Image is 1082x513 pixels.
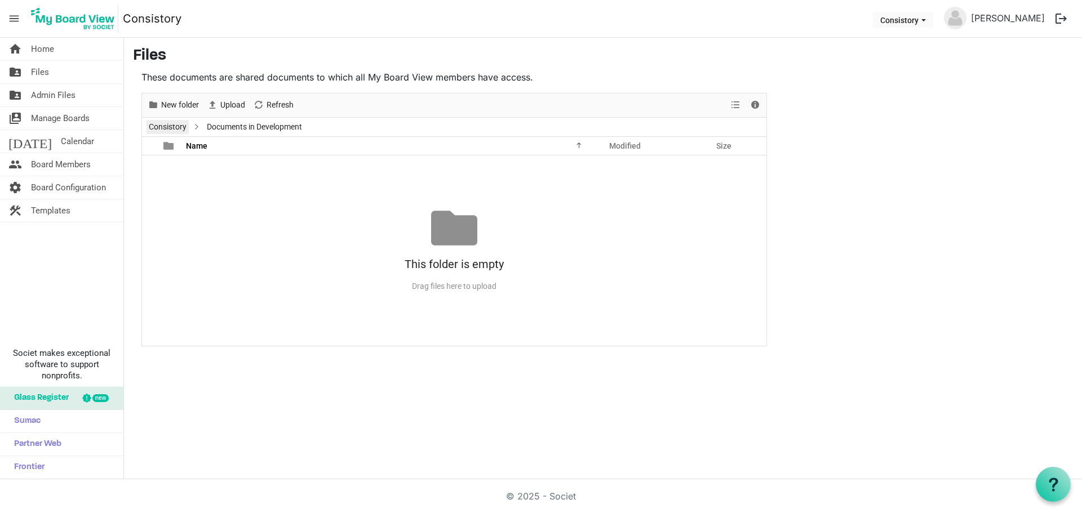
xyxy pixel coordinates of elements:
[729,98,742,112] button: View dropdownbutton
[8,199,22,222] span: construction
[142,251,766,277] div: This folder is empty
[251,98,296,112] button: Refresh
[92,394,109,402] div: new
[219,98,246,112] span: Upload
[133,47,1073,66] h3: Files
[203,93,249,117] div: Upload
[31,176,106,199] span: Board Configuration
[61,130,94,153] span: Calendar
[31,61,49,83] span: Files
[205,98,247,112] button: Upload
[748,98,763,112] button: Details
[8,130,52,153] span: [DATE]
[8,433,61,456] span: Partner Web
[966,7,1049,29] a: [PERSON_NAME]
[147,120,189,134] a: Consistory
[8,84,22,106] span: folder_shared
[8,153,22,176] span: people
[265,98,295,112] span: Refresh
[8,61,22,83] span: folder_shared
[8,38,22,60] span: home
[8,410,41,432] span: Sumac
[142,277,766,296] div: Drag files here to upload
[726,93,746,117] div: View
[31,199,70,222] span: Templates
[249,93,298,117] div: Refresh
[944,7,966,29] img: no-profile-picture.svg
[146,98,201,112] button: New folder
[3,8,25,29] span: menu
[716,141,731,150] span: Size
[186,141,207,150] span: Name
[506,490,576,502] a: © 2025 - Societ
[31,107,90,130] span: Manage Boards
[28,5,118,33] img: My Board View Logo
[31,153,91,176] span: Board Members
[609,141,641,150] span: Modified
[205,120,304,134] span: Documents in Development
[746,93,765,117] div: Details
[144,93,203,117] div: New folder
[123,7,181,30] a: Consistory
[8,456,45,479] span: Frontier
[28,5,123,33] a: My Board View Logo
[8,387,69,409] span: Glass Register
[873,12,933,28] button: Consistory dropdownbutton
[31,38,54,60] span: Home
[8,176,22,199] span: settings
[31,84,76,106] span: Admin Files
[1049,7,1073,30] button: logout
[8,107,22,130] span: switch_account
[5,347,118,381] span: Societ makes exceptional software to support nonprofits.
[160,98,200,112] span: New folder
[141,70,767,84] p: These documents are shared documents to which all My Board View members have access.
